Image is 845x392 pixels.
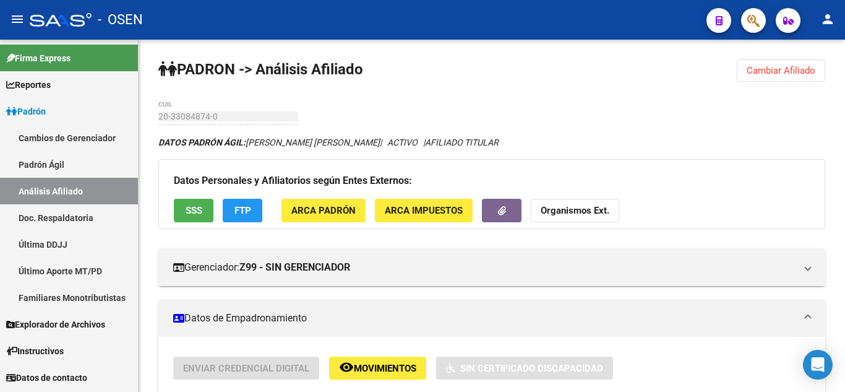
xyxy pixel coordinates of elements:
[737,59,825,82] button: Cambiar Afiliado
[820,12,835,27] mat-icon: person
[6,105,46,118] span: Padrón
[6,371,87,385] span: Datos de contacto
[6,318,105,331] span: Explorador de Archivos
[531,199,619,222] button: Organismos Ext.
[329,357,426,380] button: Movimientos
[158,137,380,147] span: [PERSON_NAME] [PERSON_NAME]
[158,137,499,147] i: | ACTIVO |
[173,261,796,274] mat-panel-title: Gerenciador:
[98,6,143,33] span: - OSEN
[223,199,262,222] button: FTP
[239,261,350,274] strong: Z99 - SIN GERENCIADOR
[354,363,416,374] span: Movimientos
[158,137,246,147] strong: DATOS PADRÓN ÁGIL:
[375,199,473,222] button: ARCA Impuestos
[158,61,363,78] strong: PADRON -> Análisis Afiliado
[339,360,354,375] mat-icon: remove_red_eye
[234,206,251,217] span: FTP
[6,344,64,358] span: Instructivos
[291,206,356,217] span: ARCA Padrón
[6,78,51,92] span: Reportes
[803,350,833,380] div: Open Intercom Messenger
[747,65,815,76] span: Cambiar Afiliado
[281,199,366,222] button: ARCA Padrón
[174,172,810,189] h3: Datos Personales y Afiliatorios según Entes Externos:
[173,311,796,325] mat-panel-title: Datos de Empadronamiento
[385,206,463,217] span: ARCA Impuestos
[186,206,202,217] span: SSS
[541,206,609,217] strong: Organismos Ext.
[158,249,825,286] mat-expansion-panel-header: Gerenciador:Z99 - SIN GERENCIADOR
[460,363,603,374] span: Sin Certificado Discapacidad
[425,137,499,147] span: AFILIADO TITULAR
[158,300,825,337] mat-expansion-panel-header: Datos de Empadronamiento
[173,357,319,380] button: Enviar Credencial Digital
[174,199,213,222] button: SSS
[436,357,613,380] button: Sin Certificado Discapacidad
[6,51,71,65] span: Firma Express
[183,363,309,374] span: Enviar Credencial Digital
[10,12,25,27] mat-icon: menu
